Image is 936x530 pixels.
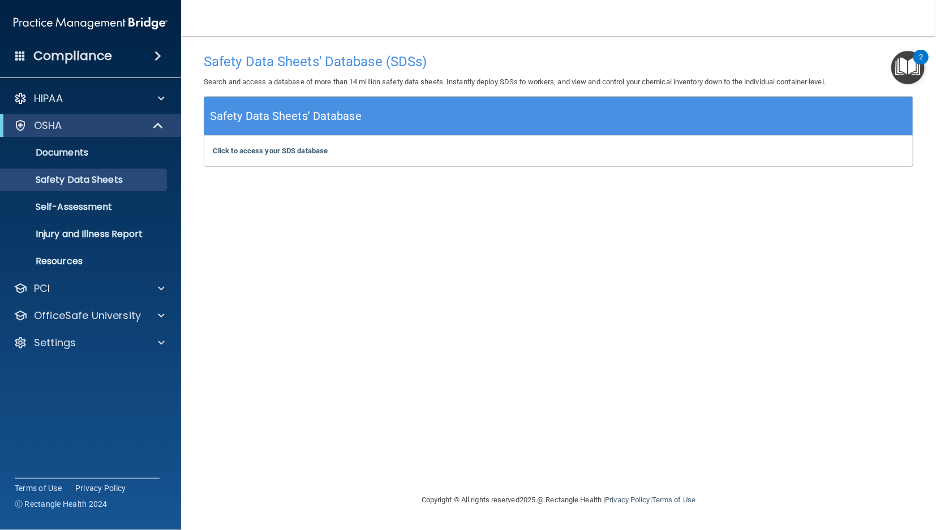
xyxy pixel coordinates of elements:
[75,482,126,494] a: Privacy Policy
[7,174,162,186] p: Safety Data Sheets
[34,336,76,350] p: Settings
[14,282,165,295] a: PCI
[34,119,62,132] p: OSHA
[204,54,913,69] h4: Safety Data Sheets' Database (SDSs)
[7,256,162,267] p: Resources
[213,146,328,155] a: Click to access your SDS database
[14,12,168,35] img: PMB logo
[919,57,923,72] div: 2
[33,48,112,64] h4: Compliance
[204,75,913,89] p: Search and access a database of more than 14 million safety data sheets. Instantly deploy SDSs to...
[14,309,165,322] a: OfficeSafe University
[15,482,62,494] a: Terms of Use
[34,282,50,295] p: PCI
[352,482,765,518] div: Copyright © All rights reserved 2025 @ Rectangle Health | |
[652,495,695,504] a: Terms of Use
[14,336,165,350] a: Settings
[7,147,162,158] p: Documents
[891,51,925,84] button: Open Resource Center, 2 new notifications
[14,92,165,105] a: HIPAA
[7,229,162,240] p: Injury and Illness Report
[605,495,650,504] a: Privacy Policy
[741,451,922,495] iframe: Drift Widget Chat Controller
[34,92,63,105] p: HIPAA
[34,309,141,322] p: OfficeSafe University
[7,201,162,213] p: Self-Assessment
[15,498,108,510] span: Ⓒ Rectangle Health 2024
[210,106,362,126] h5: Safety Data Sheets' Database
[14,119,164,132] a: OSHA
